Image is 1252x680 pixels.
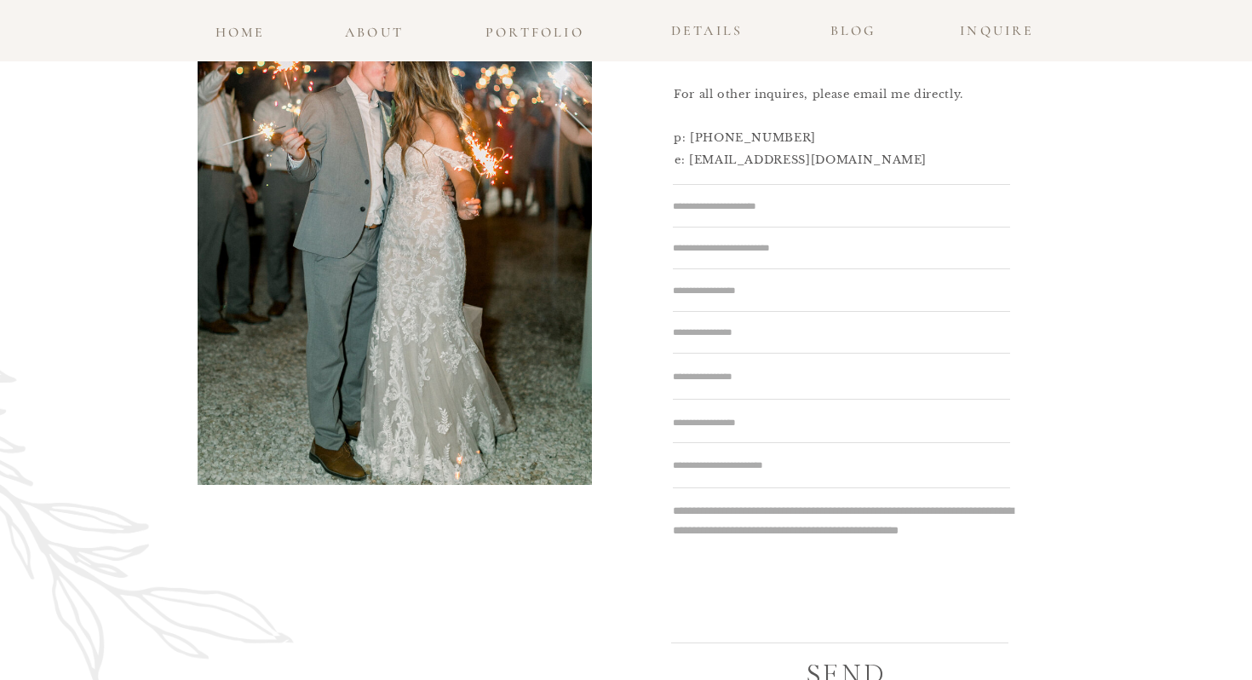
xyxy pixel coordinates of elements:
a: portfolio [480,20,589,36]
h3: For all other inquires, please email me directly. [674,84,1011,112]
a: e: [EMAIL_ADDRESS][DOMAIN_NAME] [675,150,1012,166]
a: home [212,20,268,36]
a: blog [825,19,881,34]
h3: p: [PHONE_NUMBER] [674,128,1011,144]
a: INQUIRE [954,19,1041,34]
a: details [662,19,752,43]
a: about [342,20,407,43]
